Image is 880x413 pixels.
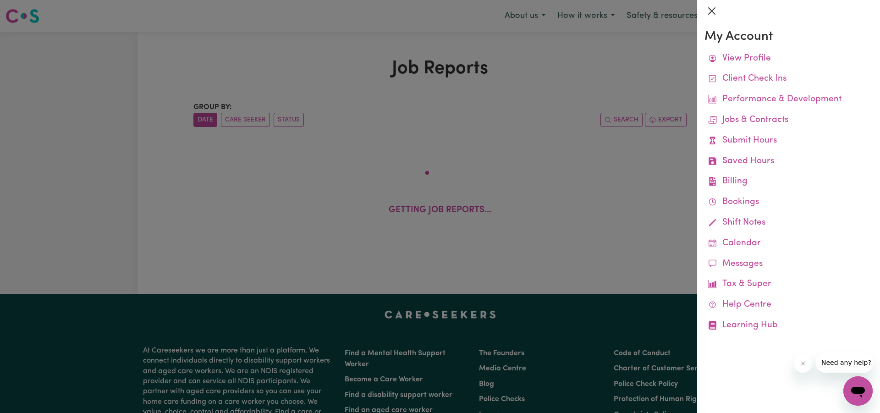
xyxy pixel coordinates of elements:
[704,192,873,213] a: Bookings
[704,29,873,45] h3: My Account
[704,4,719,18] button: Close
[816,352,873,373] iframe: Message from company
[704,315,873,336] a: Learning Hub
[794,354,812,373] iframe: Close message
[704,274,873,295] a: Tax & Super
[843,376,873,406] iframe: Button to launch messaging window
[704,69,873,89] a: Client Check Ins
[704,110,873,131] a: Jobs & Contracts
[704,89,873,110] a: Performance & Development
[704,233,873,254] a: Calendar
[704,151,873,172] a: Saved Hours
[704,213,873,233] a: Shift Notes
[704,295,873,315] a: Help Centre
[704,49,873,69] a: View Profile
[704,131,873,151] a: Submit Hours
[704,254,873,275] a: Messages
[704,171,873,192] a: Billing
